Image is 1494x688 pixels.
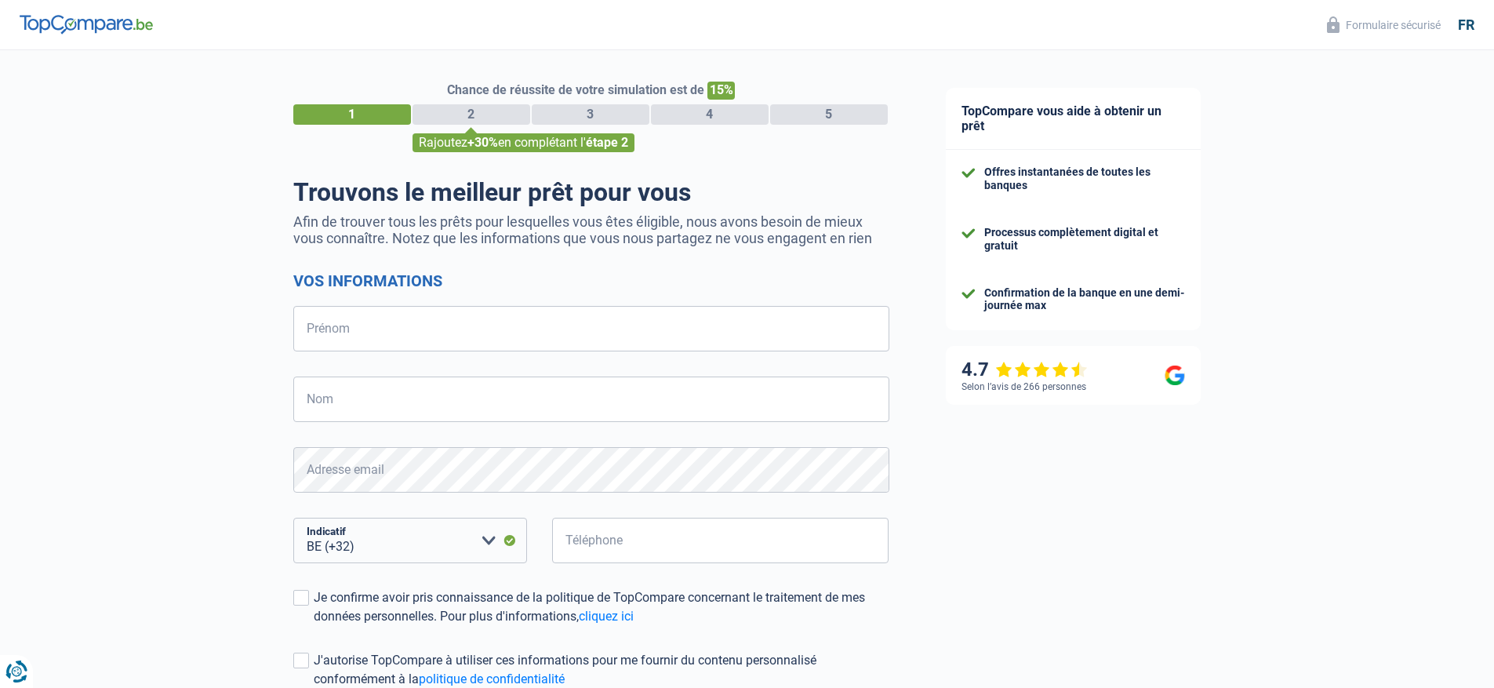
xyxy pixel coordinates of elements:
div: Offres instantanées de toutes les banques [984,166,1185,192]
button: Formulaire sécurisé [1318,12,1450,38]
span: 15% [707,82,735,100]
p: Afin de trouver tous les prêts pour lesquelles vous êtes éligible, nous avons besoin de mieux vou... [293,213,889,246]
div: Confirmation de la banque en une demi-journée max [984,286,1185,313]
span: +30% [467,135,498,150]
div: 5 [770,104,888,125]
a: politique de confidentialité [419,672,565,686]
div: Je confirme avoir pris connaissance de la politique de TopCompare concernant le traitement de mes... [314,588,889,626]
div: Selon l’avis de 266 personnes [961,381,1086,392]
div: 1 [293,104,411,125]
img: TopCompare Logo [20,15,153,34]
input: 401020304 [552,518,889,563]
div: Rajoutez en complétant l' [413,133,634,152]
div: 3 [532,104,649,125]
div: 2 [413,104,530,125]
div: Processus complètement digital et gratuit [984,226,1185,253]
div: 4 [651,104,769,125]
a: cliquez ici [579,609,634,624]
span: Chance de réussite de votre simulation est de [447,82,704,97]
div: TopCompare vous aide à obtenir un prêt [946,88,1201,150]
div: 4.7 [961,359,1088,381]
span: étape 2 [586,135,628,150]
div: fr [1458,16,1474,34]
h2: Vos informations [293,271,889,290]
h1: Trouvons le meilleur prêt pour vous [293,177,889,207]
